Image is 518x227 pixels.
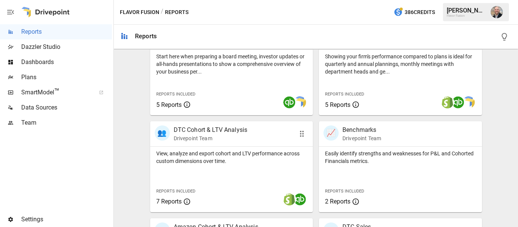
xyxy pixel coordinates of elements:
span: Team [21,118,112,127]
button: 386Credits [391,5,438,19]
img: shopify [441,96,454,108]
p: Drivepoint Team [174,135,248,142]
span: SmartModel [21,88,91,97]
img: Dustin Jacobson [491,6,503,18]
span: 7 Reports [156,198,182,205]
div: [PERSON_NAME] [447,7,486,14]
button: Dustin Jacobson [486,2,507,23]
span: Plans [21,73,112,82]
p: Easily identify strengths and weaknesses for P&L and Cohorted Financials metrics. [325,150,476,165]
span: Reports Included [156,189,195,194]
span: ™ [54,87,60,96]
span: Settings [21,215,112,224]
p: Drivepoint Team [342,135,381,142]
div: Reports [135,33,157,40]
div: / [161,8,163,17]
span: Reports Included [325,92,364,97]
span: Data Sources [21,103,112,112]
div: 👥 [155,125,170,141]
span: 5 Reports [325,101,350,108]
span: 2 Reports [325,198,350,205]
p: DTC Cohort & LTV Analysis [174,125,248,135]
span: Dazzler Studio [21,42,112,52]
img: quickbooks [294,193,306,205]
img: quickbooks [452,96,464,108]
p: Start here when preparing a board meeting, investor updates or all-hands presentations to show a ... [156,53,307,75]
button: Flavor Fusion [120,8,159,17]
img: shopify [283,193,295,205]
span: 5 Reports [156,101,182,108]
span: Reports [21,27,112,36]
span: Reports Included [156,92,195,97]
img: smart model [463,96,475,108]
img: quickbooks [283,96,295,108]
img: smart model [294,96,306,108]
div: 📈 [323,125,339,141]
p: Benchmarks [342,125,381,135]
span: 386 Credits [405,8,435,17]
div: Flavor Fusion [447,14,486,17]
span: Reports Included [325,189,364,194]
p: View, analyze and export cohort and LTV performance across custom dimensions over time. [156,150,307,165]
p: Showing your firm's performance compared to plans is ideal for quarterly and annual plannings, mo... [325,53,476,75]
span: Dashboards [21,58,112,67]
